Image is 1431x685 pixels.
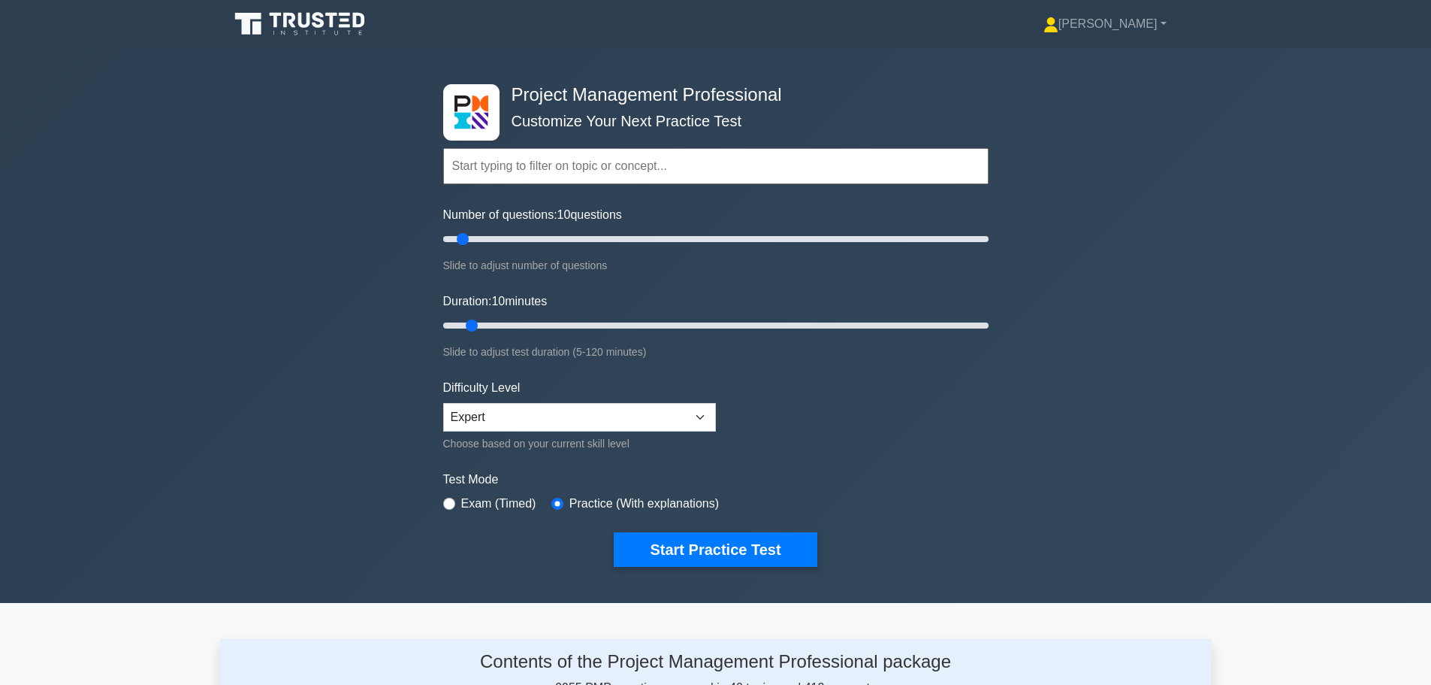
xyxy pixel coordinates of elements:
[569,495,719,513] label: Practice (With explanations)
[443,435,716,453] div: Choose based on your current skill level
[443,256,989,274] div: Slide to adjust number of questions
[443,471,989,489] label: Test Mode
[443,148,989,184] input: Start typing to filter on topic or concept...
[362,651,1070,673] h4: Contents of the Project Management Professional package
[443,206,622,224] label: Number of questions: questions
[506,84,915,106] h4: Project Management Professional
[491,295,505,308] span: 10
[443,292,548,311] label: Duration: minutes
[557,208,571,221] span: 10
[443,343,989,361] div: Slide to adjust test duration (5-120 minutes)
[614,532,817,567] button: Start Practice Test
[1007,9,1203,39] a: [PERSON_NAME]
[443,379,521,397] label: Difficulty Level
[461,495,536,513] label: Exam (Timed)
